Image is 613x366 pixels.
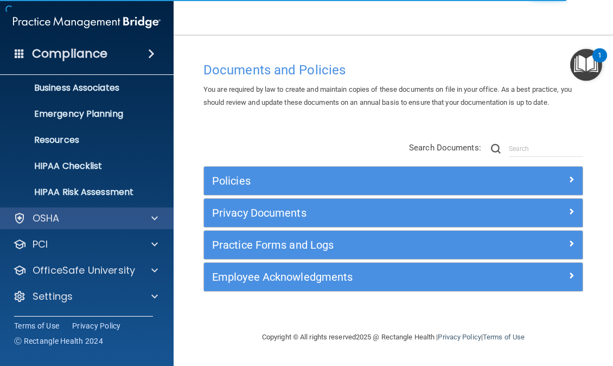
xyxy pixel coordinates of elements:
[212,204,574,222] a: Privacy Documents
[13,238,158,251] a: PCI
[7,135,155,146] p: Resources
[33,212,60,225] p: OSHA
[483,333,525,341] a: Terms of Use
[32,46,107,61] h4: Compliance
[13,264,158,277] a: OfficeSafe University
[33,238,48,251] p: PCI
[570,49,602,81] button: Open Resource Center, 1 new notification
[203,85,572,106] span: You are required by law to create and maintain copies of these documents on file in your office. ...
[13,290,158,303] a: Settings
[212,236,574,254] a: Practice Forms and Logs
[13,11,161,33] img: PMB logo
[212,239,480,251] h5: Practice Forms and Logs
[409,143,481,153] span: Search Documents:
[212,172,574,190] a: Policies
[212,175,480,187] h5: Policies
[33,264,135,277] p: OfficeSafe University
[212,268,574,286] a: Employee Acknowledgments
[7,187,155,198] p: HIPAA Risk Assessment
[598,55,602,70] div: 1
[212,271,480,283] h5: Employee Acknowledgments
[72,320,121,331] a: Privacy Policy
[212,207,480,219] h5: Privacy Documents
[13,212,158,225] a: OSHA
[33,290,73,303] p: Settings
[7,161,155,172] p: HIPAA Checklist
[203,63,583,77] h4: Documents and Policies
[7,109,155,119] p: Emergency Planning
[14,320,59,331] a: Terms of Use
[438,333,481,341] a: Privacy Policy
[14,336,103,346] span: Ⓒ Rectangle Health 2024
[7,83,155,93] p: Business Associates
[491,144,501,154] img: ic-search.3b580494.png
[509,141,583,157] input: Search
[195,320,591,355] div: Copyright © All rights reserved 2025 @ Rectangle Health | |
